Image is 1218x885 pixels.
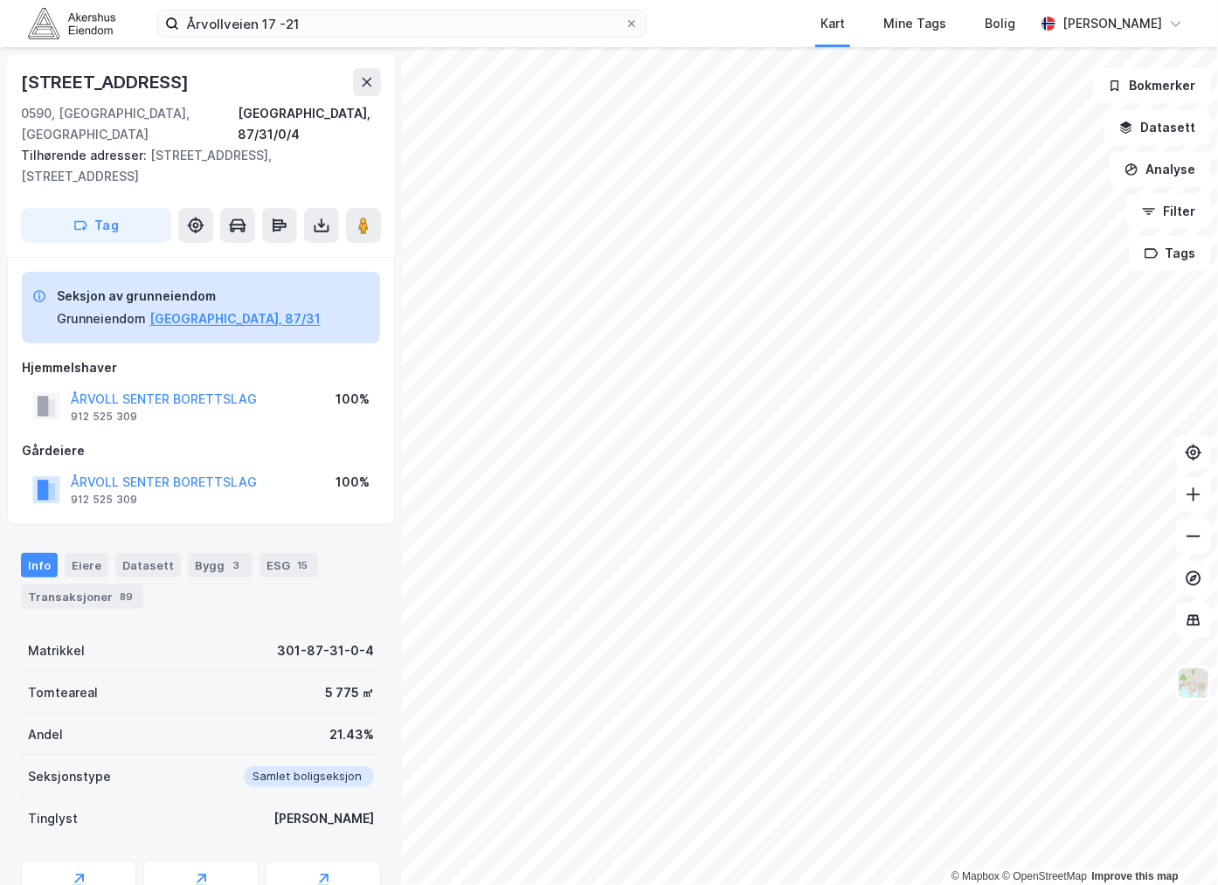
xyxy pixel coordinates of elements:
[57,308,146,329] div: Grunneiendom
[1127,194,1211,229] button: Filter
[273,808,374,829] div: [PERSON_NAME]
[294,557,311,574] div: 15
[116,588,136,605] div: 89
[21,148,150,162] span: Tilhørende adresser:
[71,410,137,424] div: 912 525 309
[22,357,380,378] div: Hjemmelshaver
[21,103,238,145] div: 0590, [GEOGRAPHIC_DATA], [GEOGRAPHIC_DATA]
[325,682,374,703] div: 5 775 ㎡
[1110,152,1211,187] button: Analyse
[1092,870,1179,882] a: Improve this map
[329,724,374,745] div: 21.43%
[28,724,63,745] div: Andel
[985,13,1015,34] div: Bolig
[115,553,181,577] div: Datasett
[277,640,374,661] div: 301-87-31-0-4
[28,808,78,829] div: Tinglyst
[65,553,108,577] div: Eiere
[21,208,171,243] button: Tag
[1062,13,1162,34] div: [PERSON_NAME]
[883,13,946,34] div: Mine Tags
[28,682,98,703] div: Tomteareal
[1104,110,1211,145] button: Datasett
[179,10,625,37] input: Søk på adresse, matrikkel, gårdeiere, leietakere eller personer
[21,145,367,187] div: [STREET_ADDRESS], [STREET_ADDRESS]
[149,308,321,329] button: [GEOGRAPHIC_DATA], 87/31
[228,557,246,574] div: 3
[238,103,381,145] div: [GEOGRAPHIC_DATA], 87/31/0/4
[57,286,321,307] div: Seksjon av grunneiendom
[21,584,143,609] div: Transaksjoner
[21,68,192,96] div: [STREET_ADDRESS]
[1131,801,1218,885] div: Kontrollprogram for chat
[28,8,115,38] img: akershus-eiendom-logo.9091f326c980b4bce74ccdd9f866810c.svg
[188,553,253,577] div: Bygg
[21,553,58,577] div: Info
[336,389,370,410] div: 100%
[1002,870,1087,882] a: OpenStreetMap
[22,440,380,461] div: Gårdeiere
[1093,68,1211,103] button: Bokmerker
[71,493,137,507] div: 912 525 309
[260,553,318,577] div: ESG
[1131,801,1218,885] iframe: Chat Widget
[336,472,370,493] div: 100%
[820,13,845,34] div: Kart
[1130,236,1211,271] button: Tags
[28,766,111,787] div: Seksjonstype
[1177,667,1210,700] img: Z
[952,870,1000,882] a: Mapbox
[28,640,85,661] div: Matrikkel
